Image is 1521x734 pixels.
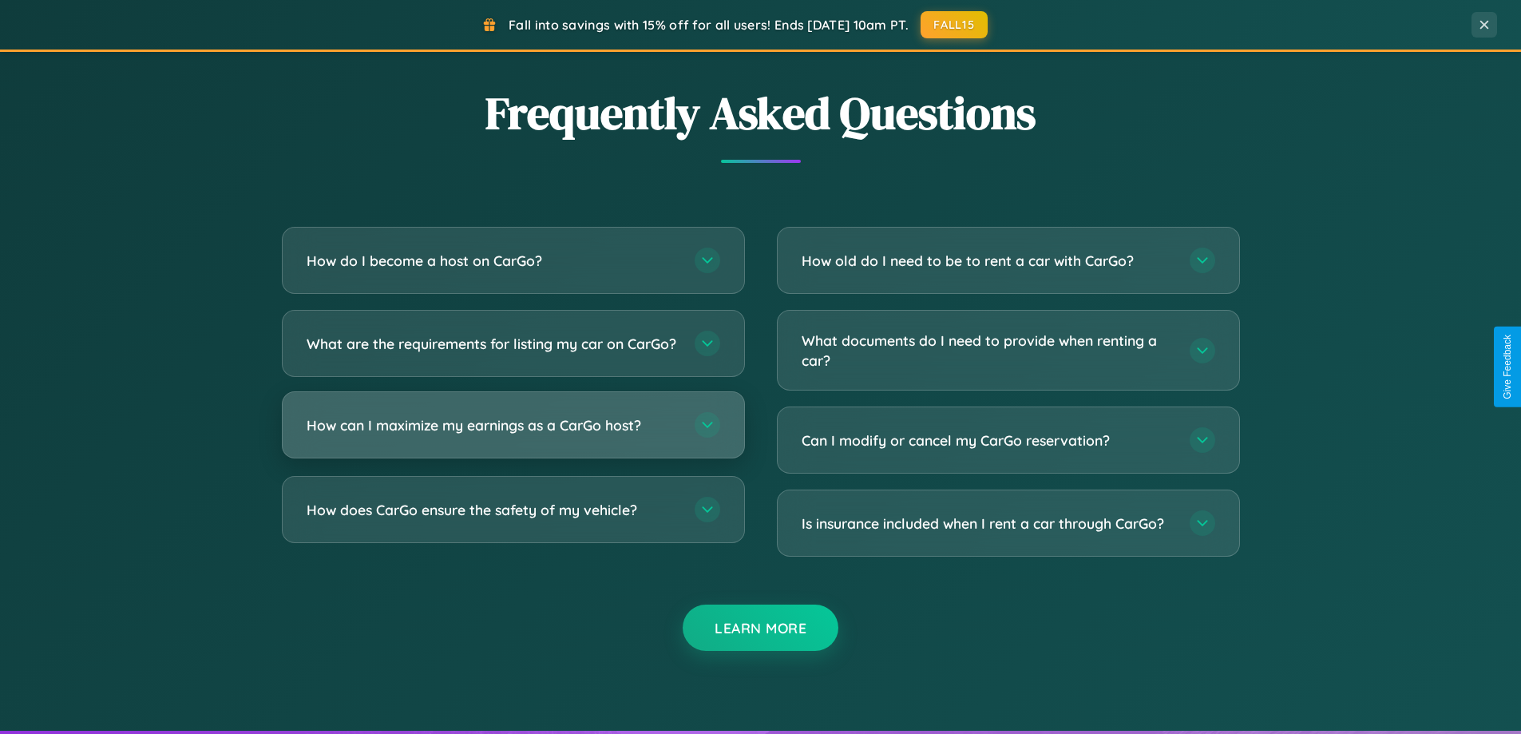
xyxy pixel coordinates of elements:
[921,11,988,38] button: FALL15
[802,430,1174,450] h3: Can I modify or cancel my CarGo reservation?
[683,605,838,651] button: Learn More
[307,334,679,354] h3: What are the requirements for listing my car on CarGo?
[307,415,679,435] h3: How can I maximize my earnings as a CarGo host?
[307,251,679,271] h3: How do I become a host on CarGo?
[307,500,679,520] h3: How does CarGo ensure the safety of my vehicle?
[1502,335,1513,399] div: Give Feedback
[282,82,1240,144] h2: Frequently Asked Questions
[802,331,1174,370] h3: What documents do I need to provide when renting a car?
[802,251,1174,271] h3: How old do I need to be to rent a car with CarGo?
[509,17,909,33] span: Fall into savings with 15% off for all users! Ends [DATE] 10am PT.
[802,514,1174,534] h3: Is insurance included when I rent a car through CarGo?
